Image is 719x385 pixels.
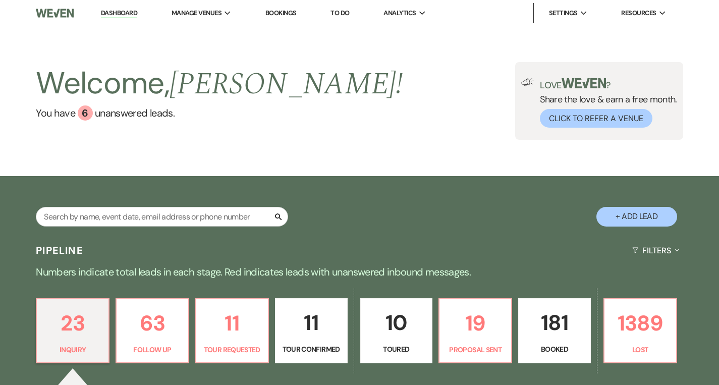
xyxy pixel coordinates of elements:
[282,344,341,355] p: Tour Confirmed
[628,237,683,264] button: Filters
[540,78,677,90] p: Love ?
[540,109,652,128] button: Click to Refer a Venue
[521,78,534,86] img: loud-speaker-illustration.svg
[202,306,262,340] p: 11
[525,306,584,340] p: 181
[116,298,189,364] a: 63Follow Up
[170,61,403,107] span: [PERSON_NAME] !
[282,306,341,340] p: 11
[36,243,83,257] h3: Pipeline
[202,344,262,355] p: Tour Requested
[172,8,222,18] span: Manage Venues
[621,8,656,18] span: Resources
[534,78,677,128] div: Share the love & earn a free month.
[438,298,512,364] a: 19Proposal Sent
[36,207,288,227] input: Search by name, event date, email address or phone number
[101,9,137,18] a: Dashboard
[195,298,269,364] a: 11Tour Requested
[78,105,93,121] div: 6
[123,344,182,355] p: Follow Up
[43,344,102,355] p: Inquiry
[265,9,297,17] a: Bookings
[446,306,505,340] p: 19
[36,62,403,105] h2: Welcome,
[36,3,74,24] img: Weven Logo
[549,8,578,18] span: Settings
[123,306,182,340] p: 63
[446,344,505,355] p: Proposal Sent
[518,298,591,364] a: 181Booked
[36,105,403,121] a: You have 6 unanswered leads.
[603,298,677,364] a: 1389Lost
[36,298,109,364] a: 23Inquiry
[43,306,102,340] p: 23
[596,207,677,227] button: + Add Lead
[611,306,670,340] p: 1389
[275,298,348,364] a: 11Tour Confirmed
[360,298,433,364] a: 10Toured
[611,344,670,355] p: Lost
[330,9,349,17] a: To Do
[562,78,606,88] img: weven-logo-green.svg
[383,8,416,18] span: Analytics
[367,306,426,340] p: 10
[525,344,584,355] p: Booked
[367,344,426,355] p: Toured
